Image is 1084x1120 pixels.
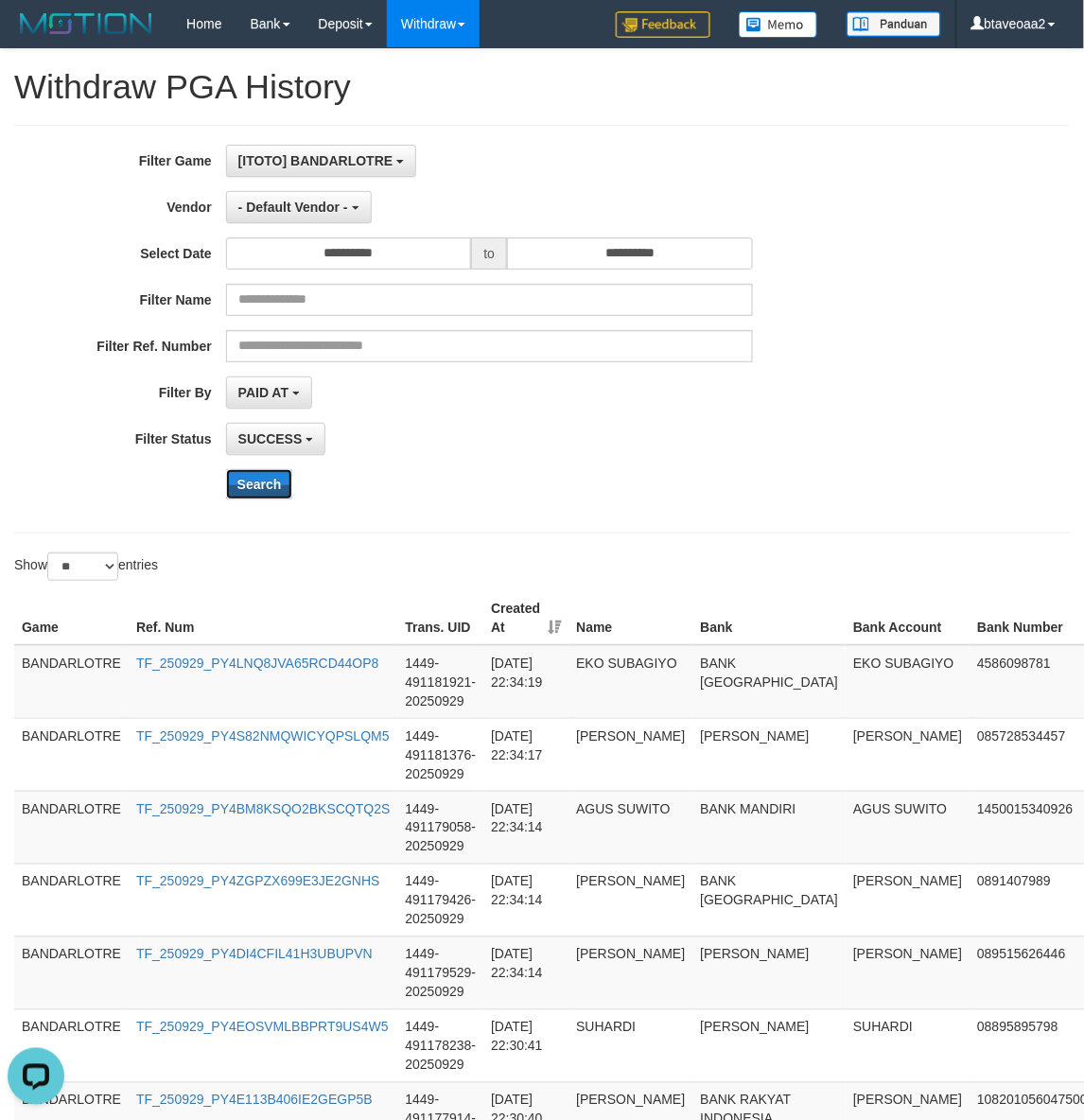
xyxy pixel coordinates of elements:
td: 1449-491178238-20250929 [398,1009,484,1082]
td: SUHARDI [568,1009,692,1082]
td: 1449-491179058-20250929 [398,791,484,864]
td: BANDARLOTRE [14,936,129,1009]
a: TF_250929_PY4DI4CFIL41H3UBUPVN [136,947,373,962]
th: Game [14,591,129,645]
button: [ITOTO] BANDARLOTRE [226,145,416,177]
button: - Default Vendor - [226,191,372,223]
h1: Withdraw PGA History [14,68,1070,106]
th: Created At: activate to sort column ascending [483,591,568,645]
td: BANDARLOTRE [14,645,129,719]
select: Showentries [47,552,118,581]
button: Open LiveChat chat widget [8,8,64,64]
td: BANDARLOTRE [14,718,129,791]
td: 1449-491179529-20250929 [398,936,484,1009]
td: 1449-491181376-20250929 [398,718,484,791]
td: 1449-491179426-20250929 [398,864,484,936]
td: [DATE] 22:34:19 [483,645,568,719]
th: Bank Account [846,591,970,645]
td: [DATE] 22:34:17 [483,718,568,791]
td: [PERSON_NAME] [693,1009,847,1082]
span: - Default Vendor - [238,200,348,215]
td: [DATE] 22:34:14 [483,864,568,936]
a: TF_250929_PY4EOSVMLBBPRT9US4W5 [136,1020,389,1035]
a: TF_250929_PY4ZGPZX699E3JE2GNHS [136,874,380,889]
td: [PERSON_NAME] [568,718,692,791]
td: [PERSON_NAME] [846,936,970,1009]
th: Bank [693,591,847,645]
img: MOTION_logo.png [14,9,158,38]
td: AGUS SUWITO [568,791,692,864]
td: BANK MANDIRI [693,791,847,864]
span: PAID AT [238,385,288,400]
td: [PERSON_NAME] [568,864,692,936]
a: TF_250929_PY4S82NMQWICYQPSLQM5 [136,728,390,744]
td: [PERSON_NAME] [693,718,847,791]
button: Search [226,469,293,499]
td: [DATE] 22:34:14 [483,791,568,864]
img: panduan.png [847,11,941,37]
a: TF_250929_PY4LNQ8JVA65RCD44OP8 [136,656,379,671]
td: BANDARLOTRE [14,864,129,936]
a: TF_250929_PY4BM8KSQO2BKSCQTQ2S [136,801,390,816]
span: [ITOTO] BANDARLOTRE [238,153,393,168]
td: [PERSON_NAME] [568,936,692,1009]
td: [PERSON_NAME] [693,936,847,1009]
td: [PERSON_NAME] [846,864,970,936]
th: Name [568,591,692,645]
span: to [471,237,507,270]
td: 1449-491181921-20250929 [398,645,484,719]
td: BANK [GEOGRAPHIC_DATA] [693,645,847,719]
td: BANDARLOTRE [14,1009,129,1082]
img: Button%20Memo.svg [739,11,818,38]
button: PAID AT [226,376,312,409]
span: SUCCESS [238,431,303,446]
td: BANDARLOTRE [14,791,129,864]
a: TF_250929_PY4E113B406IE2GEGP5B [136,1093,373,1108]
td: AGUS SUWITO [846,791,970,864]
td: [DATE] 22:34:14 [483,936,568,1009]
td: SUHARDI [846,1009,970,1082]
label: Show entries [14,552,158,581]
td: [DATE] 22:30:41 [483,1009,568,1082]
th: Ref. Num [129,591,397,645]
img: Feedback.jpg [616,11,710,38]
th: Trans. UID [398,591,484,645]
td: EKO SUBAGIYO [568,645,692,719]
td: [PERSON_NAME] [846,718,970,791]
td: EKO SUBAGIYO [846,645,970,719]
button: SUCCESS [226,423,326,455]
td: BANK [GEOGRAPHIC_DATA] [693,864,847,936]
